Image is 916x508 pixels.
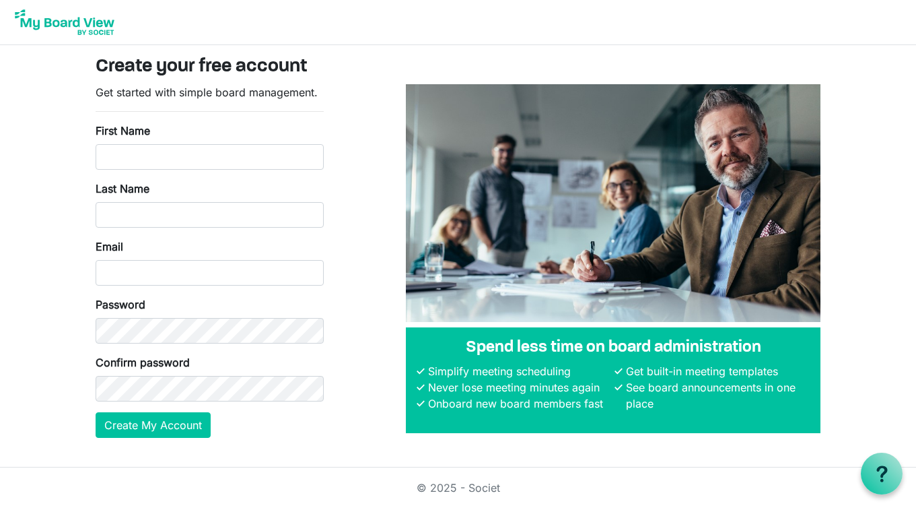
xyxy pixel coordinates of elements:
li: Onboard new board members fast [425,395,612,412]
label: Confirm password [96,354,190,371]
h4: Spend less time on board administration [417,338,810,358]
label: Email [96,239,123,255]
li: Simplify meeting scheduling [425,363,612,379]
label: First Name [96,123,150,139]
li: Never lose meeting minutes again [425,379,612,395]
li: See board announcements in one place [623,379,810,412]
li: Get built-in meeting templates [623,363,810,379]
label: Password [96,296,145,313]
a: © 2025 - Societ [417,481,500,495]
span: Get started with simple board management. [96,86,318,99]
img: My Board View Logo [11,5,118,39]
button: Create My Account [96,412,211,438]
h3: Create your free account [96,56,821,79]
label: Last Name [96,181,149,197]
img: A photograph of board members sitting at a table [406,84,820,322]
